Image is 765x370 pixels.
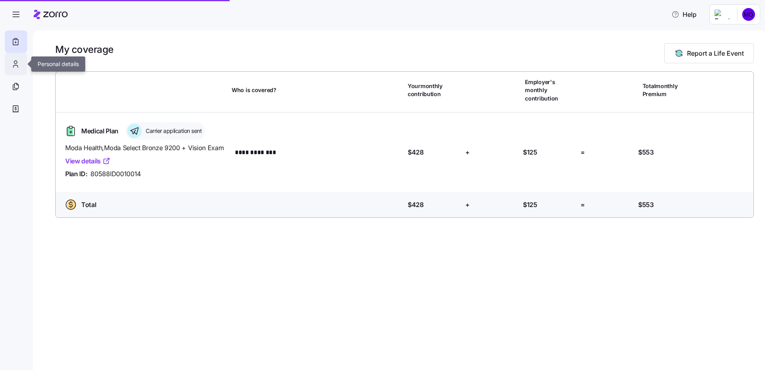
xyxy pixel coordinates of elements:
[643,82,695,99] span: Total monthly Premium
[715,10,731,19] img: Employer logo
[638,147,654,157] span: $553
[671,10,697,19] span: Help
[55,43,114,56] h1: My coverage
[581,200,585,210] span: =
[465,147,470,157] span: +
[232,86,276,94] span: Who is covered?
[408,82,460,99] span: Your monthly contribution
[687,48,744,58] span: Report a Life Event
[65,143,225,153] span: Moda Health , Moda Select Bronze 9200 + Vision Exam
[581,147,585,157] span: =
[742,8,755,21] img: 03cc54cd1f23a6168b88204f9a8f1e0f
[90,169,141,179] span: 80588ID0010014
[143,127,202,135] span: Carrier application sent
[81,126,118,136] span: Medical Plan
[638,200,654,210] span: $553
[408,200,424,210] span: $428
[65,156,110,166] a: View details
[65,169,87,179] span: Plan ID:
[665,6,703,22] button: Help
[408,147,424,157] span: $428
[523,200,537,210] span: $125
[465,200,470,210] span: +
[523,147,537,157] span: $125
[525,78,577,103] span: Employer's monthly contribution
[664,43,754,63] button: Report a Life Event
[81,200,96,210] span: Total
